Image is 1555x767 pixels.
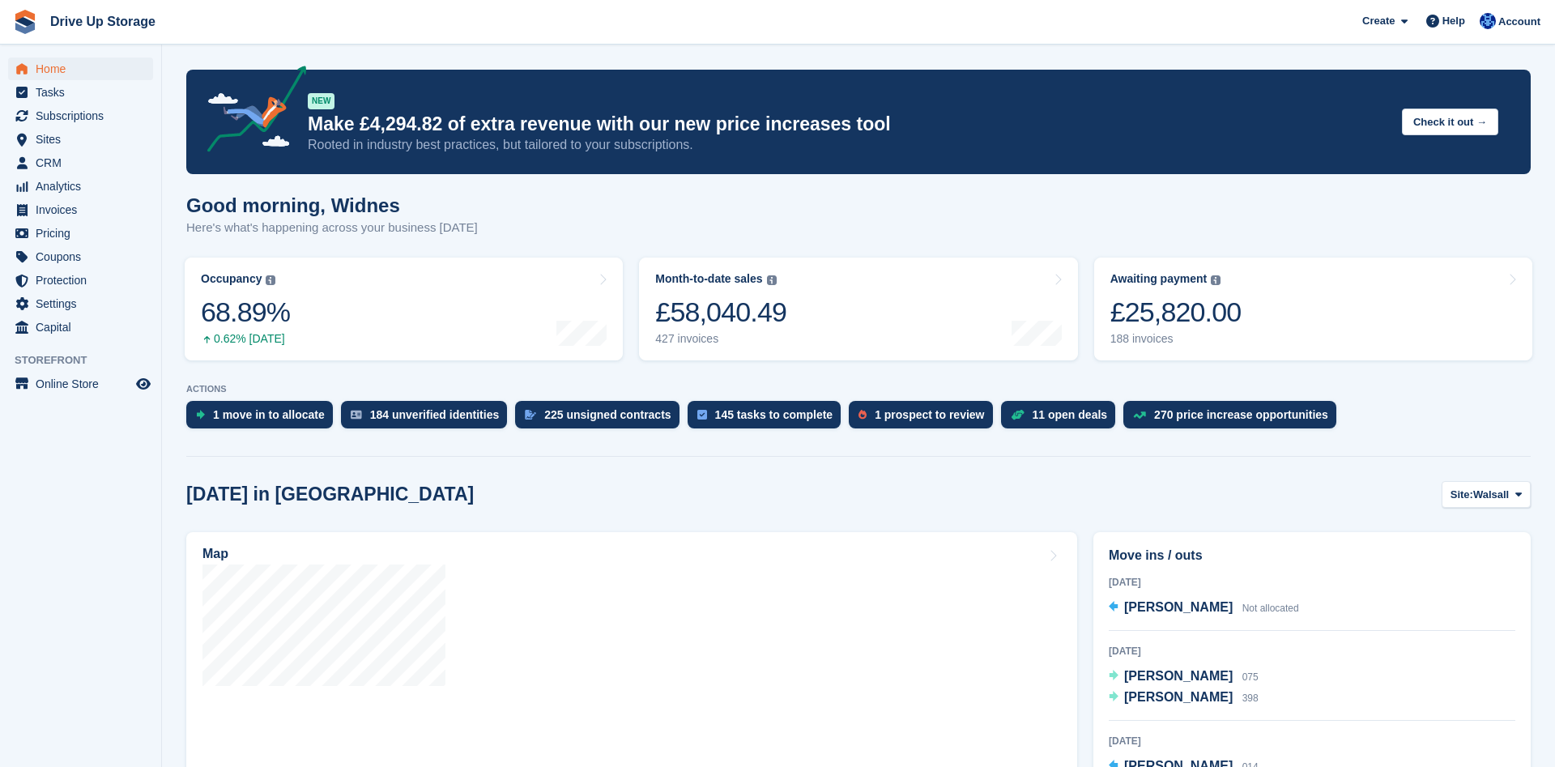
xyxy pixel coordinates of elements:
a: menu [8,128,153,151]
a: 1 prospect to review [849,401,1000,437]
img: prospect-51fa495bee0391a8d652442698ab0144808aea92771e9ea1ae160a38d050c398.svg [858,410,867,420]
button: Check it out → [1402,109,1498,135]
span: 398 [1242,692,1259,704]
span: Account [1498,14,1540,30]
img: deal-1b604bf984904fb50ccaf53a9ad4b4a5d6e5aea283cecdc64d6e3604feb123c2.svg [1011,409,1025,420]
a: menu [8,245,153,268]
a: menu [8,198,153,221]
p: ACTIONS [186,384,1531,394]
span: Invoices [36,198,133,221]
a: 184 unverified identities [341,401,516,437]
a: 11 open deals [1001,401,1124,437]
a: menu [8,373,153,395]
h2: Map [202,547,228,561]
p: Rooted in industry best practices, but tailored to your subscriptions. [308,136,1389,154]
span: 075 [1242,671,1259,683]
div: 11 open deals [1033,408,1108,421]
img: icon-info-grey-7440780725fd019a000dd9b08b2336e03edf1995a4989e88bcd33f0948082b44.svg [266,275,275,285]
img: stora-icon-8386f47178a22dfd0bd8f6a31ec36ba5ce8667c1dd55bd0f319d3a0aa187defe.svg [13,10,37,34]
span: Settings [36,292,133,315]
span: Sites [36,128,133,151]
a: menu [8,222,153,245]
span: Online Store [36,373,133,395]
a: Drive Up Storage [44,8,162,35]
a: [PERSON_NAME] 075 [1109,667,1259,688]
span: Analytics [36,175,133,198]
div: Month-to-date sales [655,272,762,286]
img: price_increase_opportunities-93ffe204e8149a01c8c9dc8f82e8f89637d9d84a8eef4429ea346261dce0b2c0.svg [1133,411,1146,419]
div: 1 prospect to review [875,408,984,421]
span: Walsall [1473,487,1509,503]
a: menu [8,104,153,127]
a: Preview store [134,374,153,394]
a: menu [8,292,153,315]
span: Protection [36,269,133,292]
div: £58,040.49 [655,296,786,329]
h2: Move ins / outs [1109,546,1515,565]
a: [PERSON_NAME] 398 [1109,688,1259,709]
span: [PERSON_NAME] [1124,690,1233,704]
span: Subscriptions [36,104,133,127]
img: icon-info-grey-7440780725fd019a000dd9b08b2336e03edf1995a4989e88bcd33f0948082b44.svg [767,275,777,285]
div: £25,820.00 [1110,296,1242,329]
span: Create [1362,13,1395,29]
span: Tasks [36,81,133,104]
span: [PERSON_NAME] [1124,669,1233,683]
a: menu [8,81,153,104]
img: move_ins_to_allocate_icon-fdf77a2bb77ea45bf5b3d319d69a93e2d87916cf1d5bf7949dd705db3b84f3ca.svg [196,410,205,420]
div: 270 price increase opportunities [1154,408,1328,421]
span: Capital [36,316,133,339]
span: Not allocated [1242,603,1299,614]
span: [PERSON_NAME] [1124,600,1233,614]
a: menu [8,269,153,292]
a: Occupancy 68.89% 0.62% [DATE] [185,258,623,360]
div: Awaiting payment [1110,272,1208,286]
h1: Good morning, Widnes [186,194,478,216]
a: 270 price increase opportunities [1123,401,1344,437]
a: [PERSON_NAME] Not allocated [1109,598,1299,619]
span: Pricing [36,222,133,245]
img: verify_identity-adf6edd0f0f0b5bbfe63781bf79b02c33cf7c696d77639b501bdc392416b5a36.svg [351,410,362,420]
div: Occupancy [201,272,262,286]
img: contract_signature_icon-13c848040528278c33f63329250d36e43548de30e8caae1d1a13099fd9432cc5.svg [525,410,536,420]
div: 0.62% [DATE] [201,332,290,346]
a: Awaiting payment £25,820.00 188 invoices [1094,258,1532,360]
div: [DATE] [1109,575,1515,590]
div: 184 unverified identities [370,408,500,421]
img: task-75834270c22a3079a89374b754ae025e5fb1db73e45f91037f5363f120a921f8.svg [697,410,707,420]
a: 145 tasks to complete [688,401,850,437]
img: Widnes Team [1480,13,1496,29]
span: Home [36,58,133,80]
a: menu [8,316,153,339]
div: 188 invoices [1110,332,1242,346]
a: menu [8,58,153,80]
h2: [DATE] in [GEOGRAPHIC_DATA] [186,484,474,505]
a: 225 unsigned contracts [515,401,687,437]
a: menu [8,151,153,174]
img: icon-info-grey-7440780725fd019a000dd9b08b2336e03edf1995a4989e88bcd33f0948082b44.svg [1211,275,1221,285]
button: Site: Walsall [1442,481,1531,508]
p: Here's what's happening across your business [DATE] [186,219,478,237]
div: [DATE] [1109,644,1515,658]
div: 225 unsigned contracts [544,408,671,421]
div: 1 move in to allocate [213,408,325,421]
a: menu [8,175,153,198]
div: NEW [308,93,334,109]
div: 427 invoices [655,332,786,346]
span: Site: [1451,487,1473,503]
p: Make £4,294.82 of extra revenue with our new price increases tool [308,113,1389,136]
a: 1 move in to allocate [186,401,341,437]
span: Storefront [15,352,161,369]
div: 68.89% [201,296,290,329]
div: [DATE] [1109,734,1515,748]
img: price-adjustments-announcement-icon-8257ccfd72463d97f412b2fc003d46551f7dbcb40ab6d574587a9cd5c0d94... [194,66,307,158]
div: 145 tasks to complete [715,408,833,421]
span: Coupons [36,245,133,268]
span: CRM [36,151,133,174]
span: Help [1442,13,1465,29]
a: Month-to-date sales £58,040.49 427 invoices [639,258,1077,360]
